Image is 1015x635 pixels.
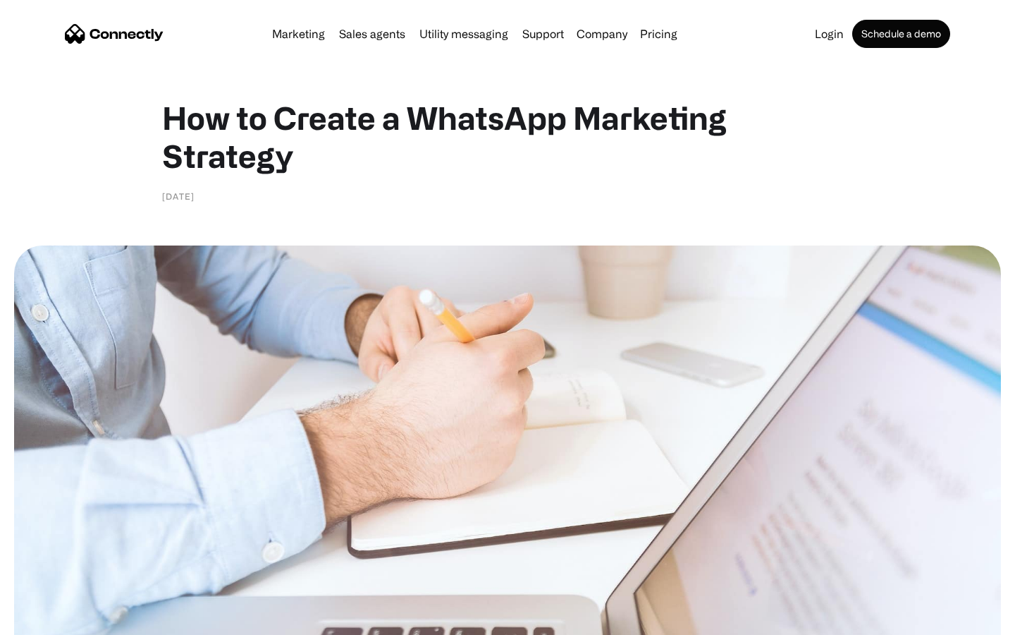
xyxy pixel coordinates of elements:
h1: How to Create a WhatsApp Marketing Strategy [162,99,853,175]
aside: Language selected: English [14,610,85,630]
a: Utility messaging [414,28,514,40]
a: Support [517,28,570,40]
a: Login [809,28,849,40]
ul: Language list [28,610,85,630]
a: Marketing [266,28,331,40]
div: Company [577,24,627,44]
div: [DATE] [162,189,195,203]
a: Schedule a demo [852,20,950,48]
a: Pricing [634,28,683,40]
a: Sales agents [333,28,411,40]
